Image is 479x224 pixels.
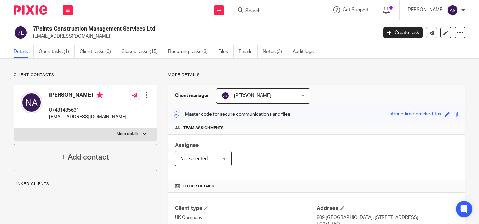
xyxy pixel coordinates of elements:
p: 07481485631 [49,107,126,114]
input: Search [245,8,306,14]
img: svg%3E [14,25,28,40]
span: Team assignments [183,125,224,131]
a: Audit logs [293,45,319,58]
a: Emails [239,45,258,58]
img: svg%3E [21,92,42,113]
p: [PERSON_NAME] [406,6,444,13]
a: Client tasks (0) [80,45,116,58]
p: 809 [GEOGRAPHIC_DATA], [STREET_ADDRESS] [317,214,458,221]
a: Details [14,45,34,58]
span: Not selected [180,156,208,161]
p: More details [117,131,139,137]
a: Notes (3) [263,45,287,58]
p: UK Company [175,214,317,221]
span: [PERSON_NAME] [234,93,271,98]
p: Master code for secure communications and files [173,111,290,118]
p: [EMAIL_ADDRESS][DOMAIN_NAME] [49,114,126,120]
h4: + Add contact [62,152,109,163]
h3: Client manager [175,92,209,99]
img: svg%3E [221,92,229,100]
p: Client contacts [14,72,157,78]
div: strong-lime-cracked-fox [390,111,441,118]
span: Get Support [343,7,369,12]
p: More details [168,72,465,78]
p: Linked clients [14,181,157,187]
p: [EMAIL_ADDRESS][DOMAIN_NAME] [33,33,373,40]
a: Create task [383,27,423,38]
img: Pixie [14,5,47,15]
h4: Client type [175,205,317,212]
span: Assignee [175,143,199,148]
span: Other details [183,184,214,189]
h2: 7Points Construction Management Services Ltd [33,25,305,33]
a: Recurring tasks (3) [168,45,213,58]
a: Open tasks (1) [39,45,75,58]
i: Primary [96,92,103,98]
img: svg%3E [447,5,458,16]
h4: Address [317,205,458,212]
h4: [PERSON_NAME] [49,92,126,100]
a: Closed tasks (15) [121,45,163,58]
a: Files [218,45,234,58]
